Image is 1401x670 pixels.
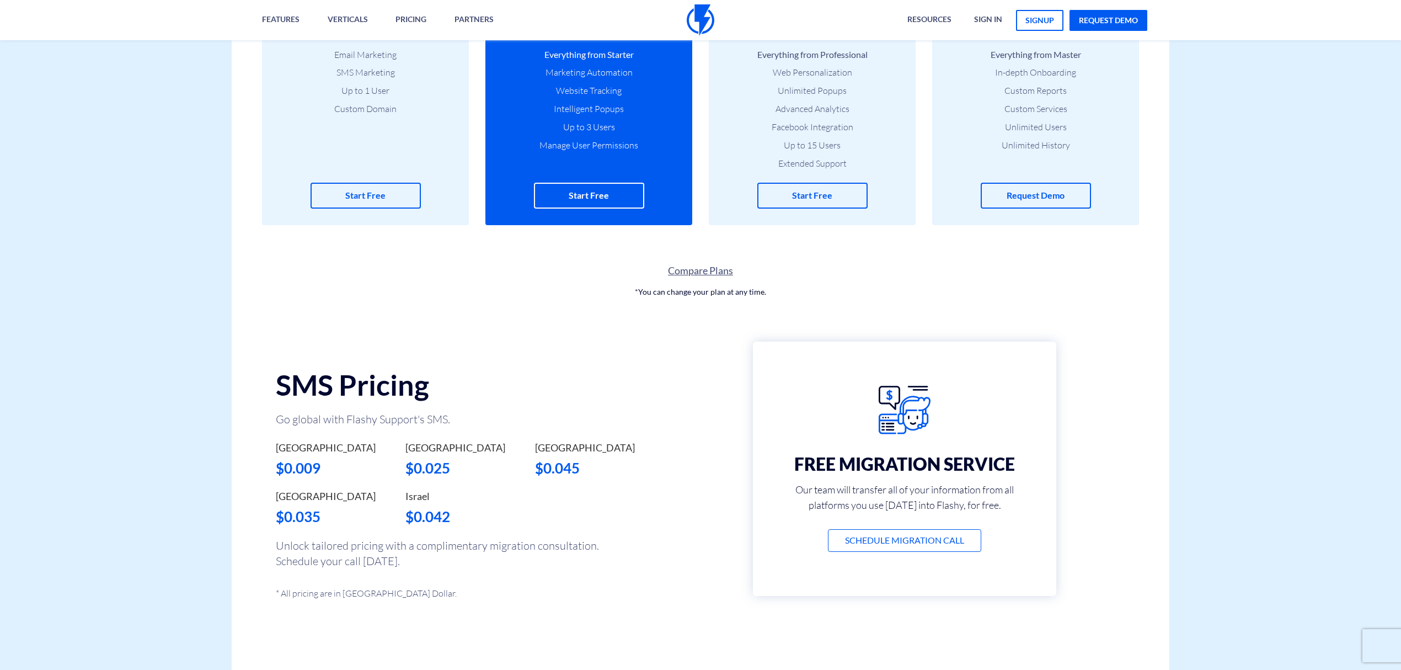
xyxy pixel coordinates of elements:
[405,507,518,527] div: $0.042
[405,490,430,504] label: Israel
[1016,10,1063,31] a: signup
[276,586,607,601] p: * All pricing are in [GEOGRAPHIC_DATA] Dollar.
[949,66,1122,79] li: In-depth Onboarding
[276,507,389,527] div: $0.035
[725,49,899,61] li: Everything from Professional
[279,49,452,61] li: Email Marketing
[981,183,1091,209] a: Request Demo
[725,139,899,152] li: Up to 15 Users
[502,84,676,97] li: Website Tracking
[276,412,607,427] p: Go global with Flashy Support's SMS.
[279,103,452,115] li: Custom Domain
[535,441,635,455] label: [GEOGRAPHIC_DATA]
[725,157,899,170] li: Extended Support
[949,103,1122,115] li: Custom Services
[311,183,421,209] a: Start Free
[502,121,676,134] li: Up to 3 Users
[949,49,1122,61] li: Everything from Master
[757,183,868,209] a: Start Free
[405,441,505,455] label: [GEOGRAPHIC_DATA]
[535,458,648,478] div: $0.045
[502,139,676,152] li: Manage User Permissions
[534,183,644,209] a: Start Free
[725,84,899,97] li: Unlimited Popups
[276,458,389,478] div: $0.009
[949,84,1122,97] li: Custom Reports
[276,538,607,569] p: Unlock tailored pricing with a complimentary migration consultation. Schedule your call [DATE].
[405,458,518,478] div: $0.025
[232,286,1169,297] p: *You can change your plan at any time.
[949,121,1122,134] li: Unlimited Users
[725,121,899,134] li: Facebook Integration
[1070,10,1147,31] a: request demo
[276,441,376,455] label: [GEOGRAPHIC_DATA]
[725,66,899,79] li: Web Personalization
[725,103,899,115] li: Advanced Analytics
[232,264,1169,278] a: Compare Plans
[828,529,981,552] a: Schedule Migration Call
[279,66,452,79] li: SMS Marketing
[775,454,1034,474] h3: FREE MIGRATION SERVICE
[276,490,376,504] label: [GEOGRAPHIC_DATA]
[502,103,676,115] li: Intelligent Popups
[949,139,1122,152] li: Unlimited History
[502,66,676,79] li: Marketing Automation
[276,369,648,401] h2: SMS Pricing
[502,49,676,61] li: Everything from Starter
[279,84,452,97] li: Up to 1 User
[775,482,1034,513] p: Our team will transfer all of your information from all platforms you use [DATE] into Flashy, for...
